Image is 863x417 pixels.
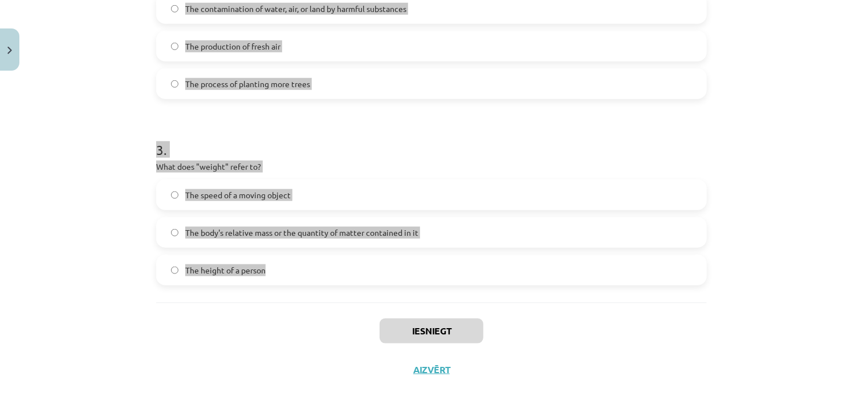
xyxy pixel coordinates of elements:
p: What does "weight" refer to? [156,161,707,173]
input: The height of a person [171,267,178,274]
input: The speed of a moving object [171,191,178,199]
span: The production of fresh air [185,40,280,52]
input: The body's relative mass or the quantity of matter contained in it [171,229,178,236]
span: The height of a person [185,264,266,276]
span: The contamination of water, air, or land by harmful substances [185,3,406,15]
h1: 3 . [156,122,707,157]
button: Iesniegt [380,318,483,344]
input: The production of fresh air [171,43,178,50]
button: Aizvērt [410,364,453,375]
span: The speed of a moving object [185,189,291,201]
input: The process of planting more trees [171,80,178,88]
span: The body's relative mass or the quantity of matter contained in it [185,227,418,239]
span: The process of planting more trees [185,78,310,90]
img: icon-close-lesson-0947bae3869378f0d4975bcd49f059093ad1ed9edebbc8119c70593378902aed.svg [7,47,12,54]
input: The contamination of water, air, or land by harmful substances [171,5,178,13]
